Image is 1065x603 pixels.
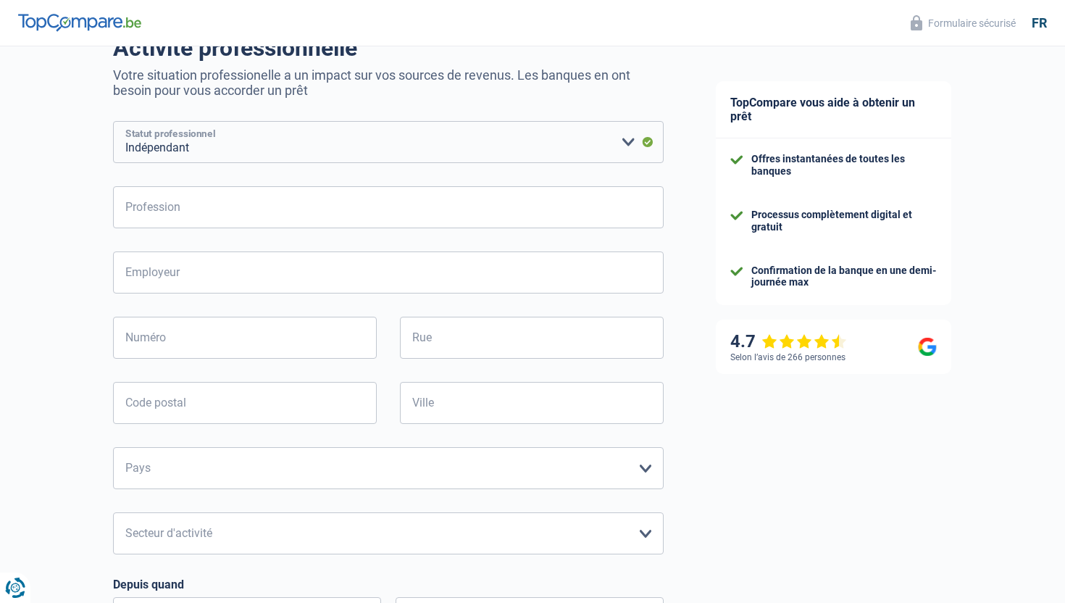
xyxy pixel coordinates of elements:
[902,11,1024,35] button: Formulaire sécurisé
[730,331,847,352] div: 4.7
[751,209,937,233] div: Processus complètement digital et gratuit
[1032,15,1047,31] div: fr
[113,578,664,591] label: Depuis quand
[751,153,937,178] div: Offres instantanées de toutes les banques
[113,34,664,62] h1: Activité professionnelle
[751,265,937,289] div: Confirmation de la banque en une demi-journée max
[716,81,951,138] div: TopCompare vous aide à obtenir un prêt
[730,352,845,362] div: Selon l’avis de 266 personnes
[18,14,141,31] img: TopCompare Logo
[113,67,664,98] p: Votre situation professionelle a un impact sur vos sources de revenus. Les banques en ont besoin ...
